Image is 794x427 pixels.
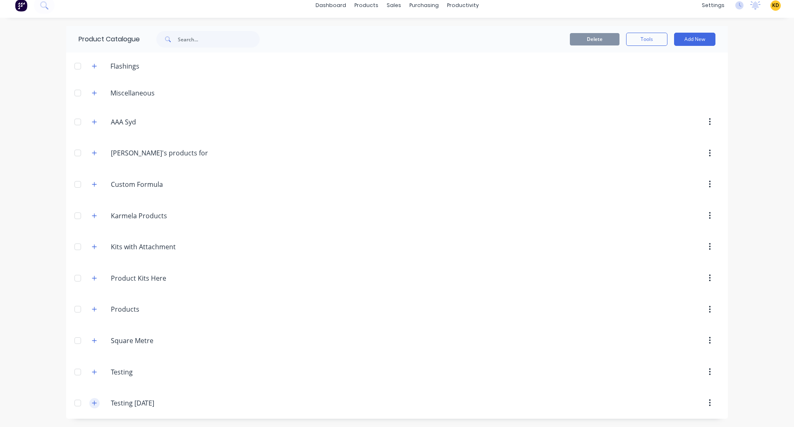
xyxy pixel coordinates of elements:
[111,304,209,314] input: Enter category name
[111,398,209,408] input: Enter category name
[111,211,209,221] input: Enter category name
[111,148,209,158] input: Enter category name
[104,88,161,98] div: Miscellaneous
[111,273,209,283] input: Enter category name
[111,242,209,252] input: Enter category name
[104,61,146,71] div: Flashings
[111,117,209,127] input: Enter category name
[111,367,209,377] input: Enter category name
[178,31,260,48] input: Search...
[66,26,140,52] div: Product Catalogue
[570,33,619,45] button: Delete
[674,33,715,46] button: Add New
[772,2,779,9] span: KD
[111,336,209,346] input: Enter category name
[626,33,667,46] button: Tools
[111,179,209,189] input: Enter category name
